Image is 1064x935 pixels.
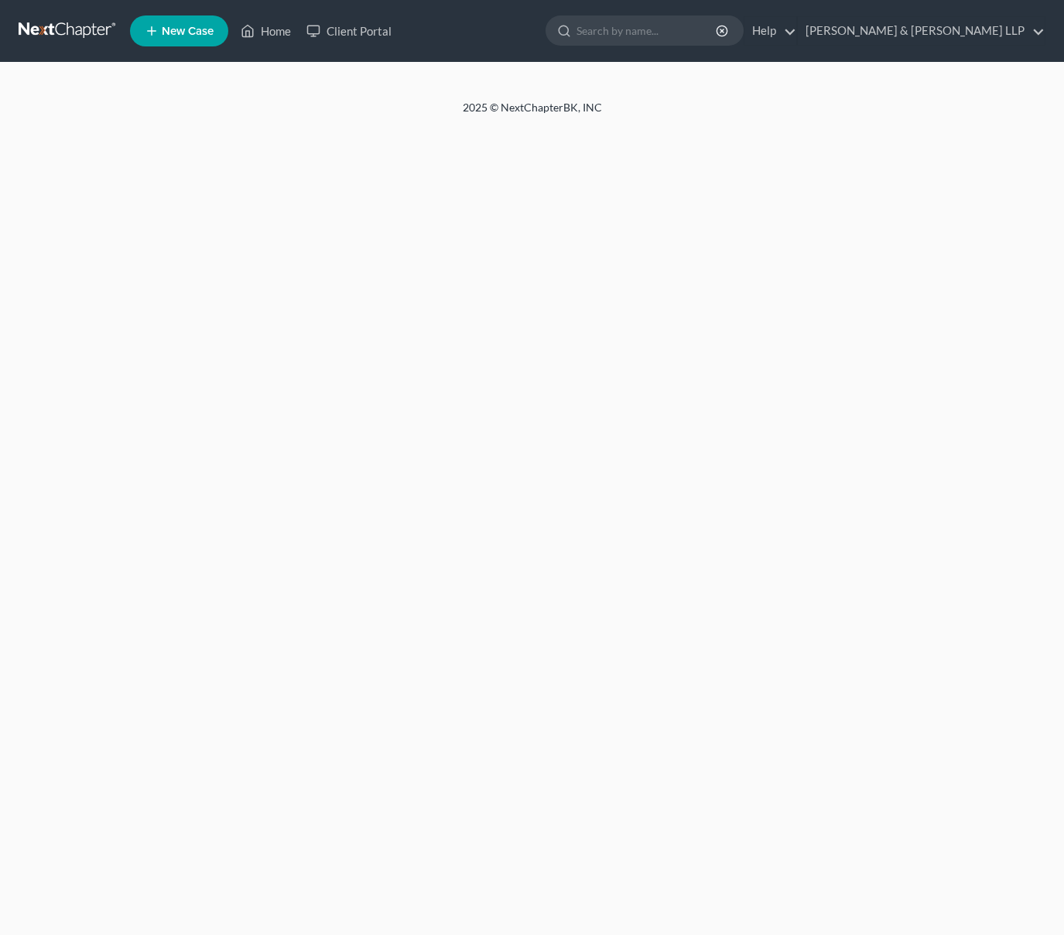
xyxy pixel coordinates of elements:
a: [PERSON_NAME] & [PERSON_NAME] LLP [798,17,1045,45]
span: New Case [162,26,214,37]
div: 2025 © NextChapterBK, INC [91,100,973,128]
a: Help [744,17,796,45]
a: Client Portal [299,17,399,45]
input: Search by name... [576,16,718,45]
a: Home [233,17,299,45]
